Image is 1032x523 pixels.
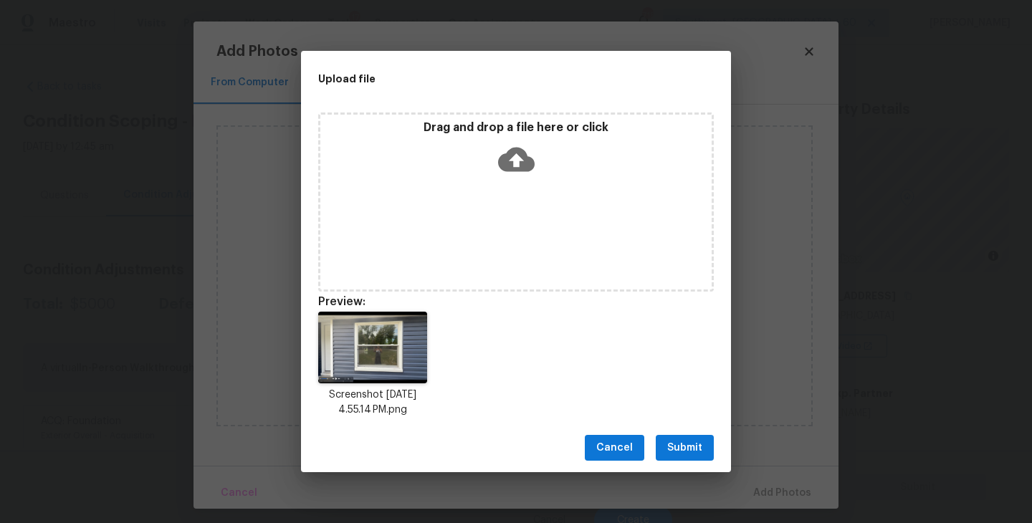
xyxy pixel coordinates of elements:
[656,435,714,461] button: Submit
[318,388,427,418] p: Screenshot [DATE] 4.55.14 PM.png
[585,435,644,461] button: Cancel
[320,120,712,135] p: Drag and drop a file here or click
[596,439,633,457] span: Cancel
[667,439,702,457] span: Submit
[318,71,649,87] h2: Upload file
[318,312,427,383] img: tTc4dckuCJlLgAABAgQIECBAgEApIIAu9X0TIECAAAECBAgQIECAAAECBAgQIECAAAECBAgQIECAAAECBAgQIECAAAECBAgQI...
